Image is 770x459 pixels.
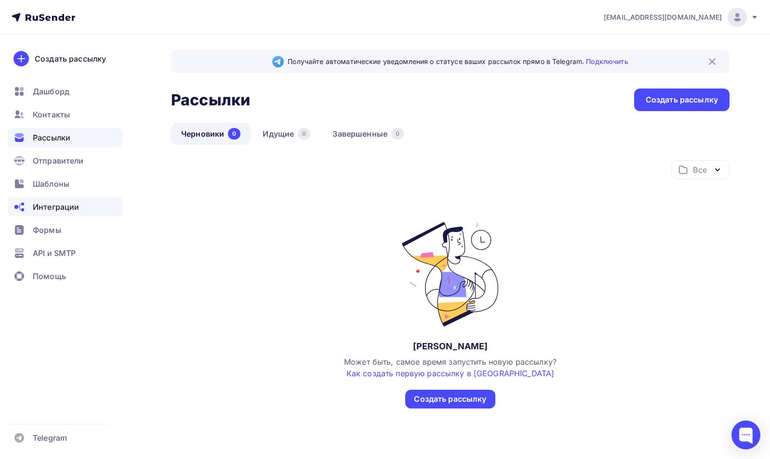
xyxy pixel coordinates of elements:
[344,357,557,378] span: Может быть, самое время запустить новую рассылку?
[35,53,106,64] div: Создать рассылку
[228,128,240,140] div: 0
[693,164,706,176] div: Все
[414,394,486,405] div: Создать рассылку
[604,8,758,27] a: [EMAIL_ADDRESS][DOMAIN_NAME]
[252,123,320,145] a: Идущие0
[33,178,69,190] span: Шаблоны
[33,247,76,259] span: API и SMTP
[171,123,251,145] a: Черновики0
[288,57,628,66] span: Получайте автоматические уведомления о статусе ваших рассылок прямо в Telegram.
[391,128,404,140] div: 0
[346,369,555,378] a: Как создать первую рассылку в [GEOGRAPHIC_DATA]
[272,56,284,67] img: Telegram
[33,109,70,120] span: Контакты
[171,90,250,110] h2: Рассылки
[8,151,122,170] a: Отправители
[322,123,414,145] a: Завершенные0
[33,432,67,444] span: Telegram
[8,82,122,101] a: Дашборд
[604,13,722,22] span: [EMAIL_ADDRESS][DOMAIN_NAME]
[671,160,730,179] button: Все
[8,128,122,147] a: Рассылки
[33,201,79,213] span: Интеграции
[33,86,69,97] span: Дашборд
[33,132,70,143] span: Рассылки
[33,270,66,282] span: Помощь
[586,57,628,65] a: Подключить
[413,341,488,352] div: [PERSON_NAME]
[33,224,61,236] span: Формы
[8,220,122,240] a: Формы
[33,155,84,166] span: Отправители
[298,128,310,140] div: 0
[8,174,122,193] a: Шаблоны
[8,105,122,124] a: Контакты
[646,94,718,105] div: Создать рассылку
